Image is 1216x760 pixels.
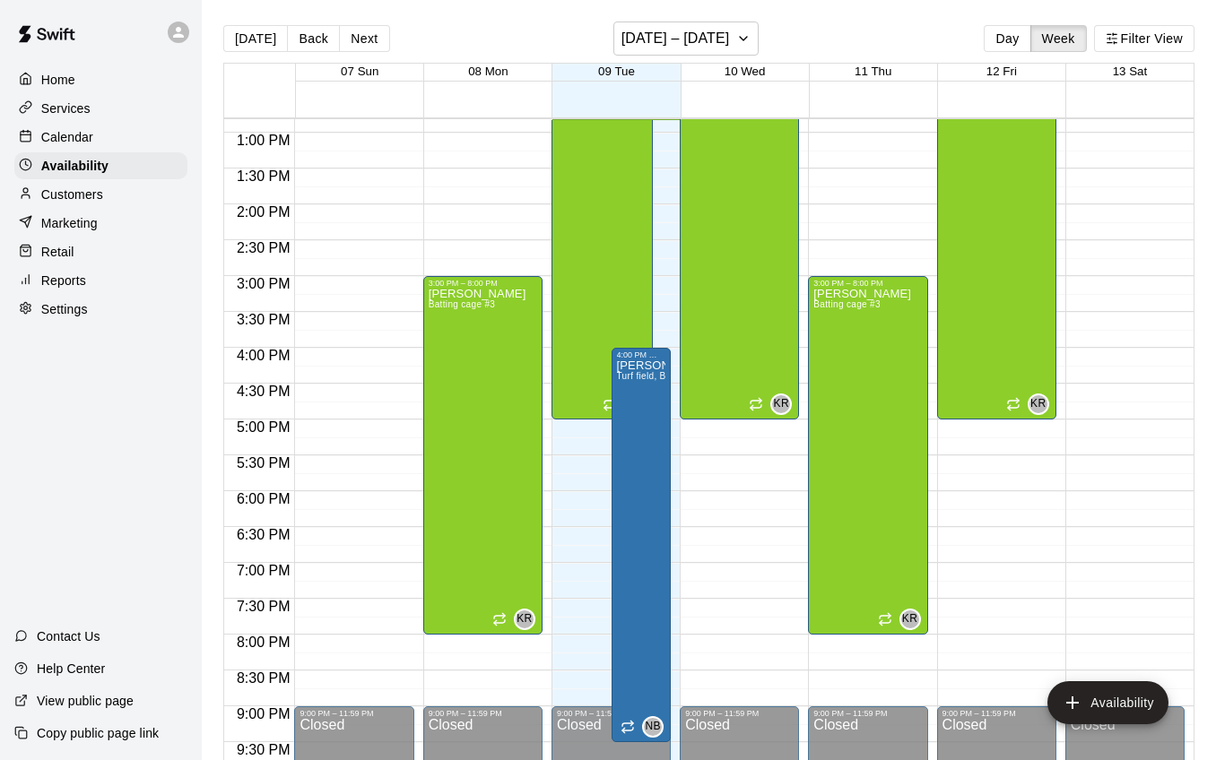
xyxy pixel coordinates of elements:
[1113,65,1148,78] button: 13 Sat
[14,66,187,93] a: Home
[557,709,665,718] div: 9:00 PM – 11:59 PM
[468,65,508,78] button: 08 Mon
[937,61,1056,419] div: 12:00 PM – 5:00 PM: Available
[1006,397,1021,411] span: Recurring availability
[613,22,760,56] button: [DATE] – [DATE]
[232,419,295,435] span: 5:00 PM
[878,612,892,626] span: Recurring availability
[621,720,635,734] span: Recurring availability
[1047,681,1168,724] button: add
[339,25,389,52] button: Next
[41,300,88,318] p: Settings
[232,706,295,721] span: 9:00 PM
[232,491,295,506] span: 6:00 PM
[232,348,295,363] span: 4:00 PM
[41,243,74,261] p: Retail
[749,397,763,411] span: Recurring availability
[1028,393,1049,415] div: Katie Rohrer
[37,627,100,645] p: Contact Us
[1094,25,1194,52] button: Filter View
[232,133,295,148] span: 1:00 PM
[429,299,496,309] span: Batting cage #3
[899,609,921,630] div: Katie Rohrer
[41,71,75,89] p: Home
[603,397,617,411] span: Recurring availability
[232,742,295,757] span: 9:30 PM
[37,660,105,678] p: Help Center
[37,724,159,742] p: Copy public page link
[770,393,792,415] div: Katie Rohrer
[14,95,187,122] a: Services
[680,61,799,419] div: 12:00 PM – 5:00 PM: Available
[37,692,134,710] p: View public page
[232,635,295,650] span: 8:00 PM
[14,238,187,265] a: Retail
[984,25,1030,52] button: Day
[232,599,295,614] span: 7:30 PM
[621,26,730,51] h6: [DATE] – [DATE]
[902,610,917,628] span: KR
[429,279,537,288] div: 3:00 PM – 8:00 PM
[14,296,187,323] a: Settings
[14,181,187,208] div: Customers
[642,716,664,738] div: NATHAN BOEMLER
[774,395,789,413] span: KR
[612,348,672,742] div: 4:00 PM – 9:30 PM: Available
[855,65,891,78] button: 11 Thu
[232,670,295,686] span: 8:30 PM
[942,709,1051,718] div: 9:00 PM – 11:59 PM
[552,61,653,419] div: 12:00 PM – 5:00 PM: Available
[813,299,881,309] span: Batting cage #3
[232,240,295,255] span: 2:30 PM
[986,65,1017,78] button: 12 Fri
[232,563,295,578] span: 7:00 PM
[41,214,98,232] p: Marketing
[1030,395,1046,413] span: KR
[617,350,666,359] div: 4:00 PM – 9:30 PM
[14,124,187,151] a: Calendar
[232,168,295,184] span: 1:30 PM
[808,276,927,635] div: 3:00 PM – 8:00 PM: Available
[517,610,532,628] span: KR
[232,276,295,291] span: 3:00 PM
[287,25,340,52] button: Back
[617,371,727,381] span: Turf field, Batting cage #1
[341,65,378,78] button: 07 Sun
[725,65,766,78] button: 10 Wed
[14,152,187,179] a: Availability
[232,204,295,220] span: 2:00 PM
[14,267,187,294] a: Reports
[41,99,91,117] p: Services
[41,157,109,175] p: Availability
[813,709,922,718] div: 9:00 PM – 11:59 PM
[685,709,794,718] div: 9:00 PM – 11:59 PM
[1030,25,1087,52] button: Week
[598,65,635,78] button: 09 Tue
[492,612,507,626] span: Recurring availability
[429,709,537,718] div: 9:00 PM – 11:59 PM
[813,279,922,288] div: 3:00 PM – 8:00 PM
[232,455,295,471] span: 5:30 PM
[514,609,535,630] div: Katie Rohrer
[232,527,295,542] span: 6:30 PM
[232,384,295,399] span: 4:30 PM
[14,210,187,237] a: Marketing
[423,276,543,635] div: 3:00 PM – 8:00 PM: Available
[300,709,408,718] div: 9:00 PM – 11:59 PM
[232,312,295,327] span: 3:30 PM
